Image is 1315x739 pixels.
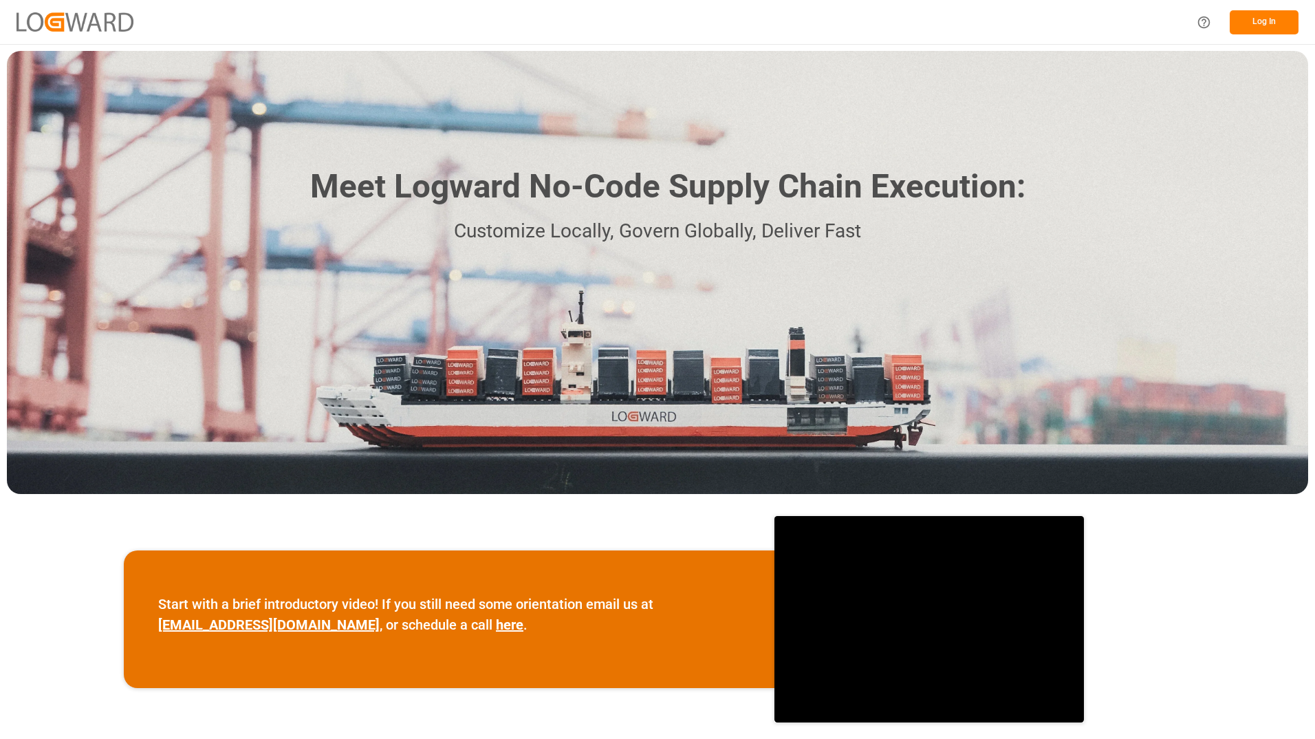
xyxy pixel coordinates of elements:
button: Help Center [1188,7,1219,38]
p: Customize Locally, Govern Globally, Deliver Fast [290,216,1025,247]
p: Start with a brief introductory video! If you still need some orientation email us at , or schedu... [158,594,740,635]
a: here [496,617,523,633]
img: Logward_new_orange.png [17,12,133,31]
a: [EMAIL_ADDRESS][DOMAIN_NAME] [158,617,380,633]
h1: Meet Logward No-Code Supply Chain Execution: [310,162,1025,211]
button: Log In [1230,10,1298,34]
